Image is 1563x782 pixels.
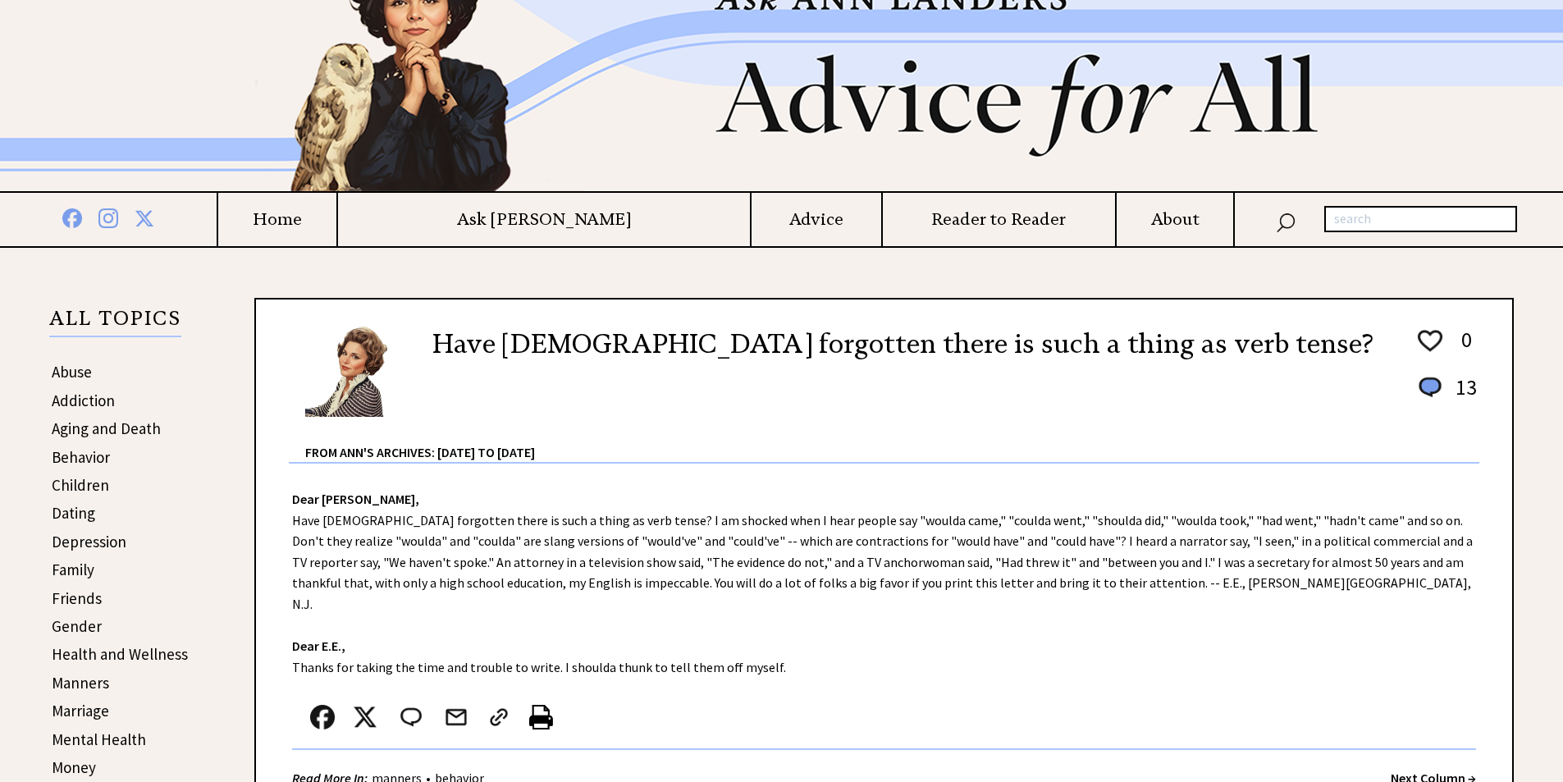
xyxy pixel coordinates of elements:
[1117,209,1233,230] a: About
[353,705,377,729] img: x_small.png
[444,705,468,729] img: mail.png
[52,757,96,777] a: Money
[1447,326,1478,372] td: 0
[98,205,118,228] img: instagram%20blue.png
[52,560,94,579] a: Family
[1447,373,1478,417] td: 13
[52,447,110,467] a: Behavior
[49,309,181,337] p: ALL TOPICS
[310,705,335,729] img: facebook.png
[883,209,1116,230] a: Reader to Reader
[1415,327,1445,355] img: heart_outline%201.png
[487,705,511,729] img: link_02.png
[52,418,161,438] a: Aging and Death
[52,616,102,636] a: Gender
[52,588,102,608] a: Friends
[52,362,92,382] a: Abuse
[52,475,109,495] a: Children
[432,324,1373,364] h2: Have [DEMOGRAPHIC_DATA] forgotten there is such a thing as verb tense?
[397,705,425,729] img: message_round%202.png
[52,644,188,664] a: Health and Wellness
[292,638,345,654] strong: Dear E.E.,
[62,205,82,228] img: facebook%20blue.png
[292,491,419,507] strong: Dear [PERSON_NAME],
[752,209,881,230] a: Advice
[1415,374,1445,400] img: message_round%201.png
[52,503,95,523] a: Dating
[1276,209,1296,233] img: search_nav.png
[52,729,146,749] a: Mental Health
[52,532,126,551] a: Depression
[529,705,553,729] img: printer%20icon.png
[135,206,154,228] img: x%20blue.png
[218,209,336,230] a: Home
[52,391,115,410] a: Addiction
[305,418,1479,462] div: From Ann's Archives: [DATE] to [DATE]
[305,324,408,417] img: Ann6%20v2%20small.png
[1324,206,1517,232] input: search
[338,209,750,230] a: Ask [PERSON_NAME]
[52,673,109,693] a: Manners
[52,701,109,720] a: Marriage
